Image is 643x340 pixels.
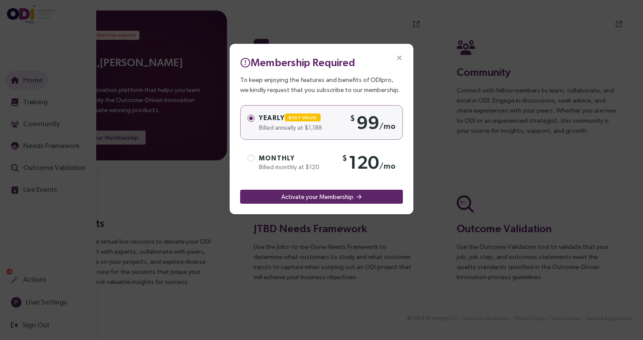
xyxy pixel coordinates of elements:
p: To keep enjoying the features and benefits of ODIpro, we kindly request that you subscribe to our... [240,74,403,95]
span: Monthly [259,154,295,162]
sup: $ [342,153,349,163]
span: Yearly [259,114,324,121]
button: Close [385,44,413,72]
span: Activate your Membership [281,192,353,202]
sup: $ [350,113,356,123]
sub: /mo [379,121,395,131]
span: Billed monthly at $120 [259,163,319,170]
button: Activate your Membership [240,190,403,204]
h3: Membership Required [240,54,403,70]
span: Billed annually at $1,188 [259,124,322,131]
span: Best Value [289,115,317,120]
div: 120 [342,151,395,174]
sub: /mo [379,161,395,170]
div: 99 [350,111,395,134]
